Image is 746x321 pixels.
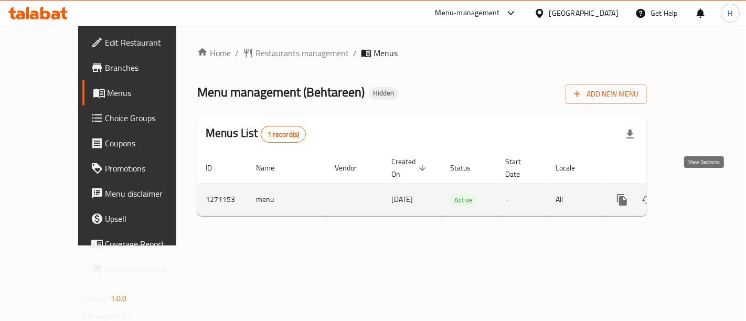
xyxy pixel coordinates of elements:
[82,256,203,282] a: Grocery Checklist
[248,184,326,216] td: menu
[391,155,429,180] span: Created On
[435,7,500,19] div: Menu-management
[261,130,306,140] span: 1 record(s)
[243,47,349,59] a: Restaurants management
[574,88,638,101] span: Add New Menu
[728,7,732,19] span: H
[105,61,194,74] span: Branches
[105,36,194,49] span: Edit Restaurant
[105,162,194,175] span: Promotions
[206,125,306,143] h2: Menus List
[601,152,719,184] th: Actions
[82,55,203,80] a: Branches
[83,292,109,305] span: Version:
[635,187,660,212] button: Change Status
[105,263,194,275] span: Grocery Checklist
[556,162,589,174] span: Locale
[82,206,203,231] a: Upsell
[197,47,647,59] nav: breadcrumb
[197,152,719,216] table: enhanced table
[82,181,203,206] a: Menu disclaimer
[335,162,370,174] span: Vendor
[374,47,398,59] span: Menus
[105,238,194,250] span: Coverage Report
[391,192,413,206] span: [DATE]
[108,87,194,99] span: Menus
[82,131,203,156] a: Coupons
[610,187,635,212] button: more
[261,126,306,143] div: Total records count
[547,184,601,216] td: All
[197,47,231,59] a: Home
[82,80,203,105] a: Menus
[105,112,194,124] span: Choice Groups
[82,231,203,256] a: Coverage Report
[256,162,288,174] span: Name
[82,30,203,55] a: Edit Restaurant
[549,7,619,19] div: [GEOGRAPHIC_DATA]
[82,156,203,181] a: Promotions
[450,162,484,174] span: Status
[255,47,349,59] span: Restaurants management
[206,162,226,174] span: ID
[197,80,365,104] span: Menu management ( Behtareen )
[450,194,477,206] span: Active
[369,89,398,98] span: Hidden
[566,84,647,104] button: Add New Menu
[617,122,643,147] div: Export file
[82,105,203,131] a: Choice Groups
[197,184,248,216] td: 1271153
[105,212,194,225] span: Upsell
[497,184,547,216] td: -
[111,292,127,305] span: 1.0.0
[235,47,239,59] li: /
[105,137,194,149] span: Coupons
[369,87,398,100] div: Hidden
[105,187,194,200] span: Menu disclaimer
[353,47,357,59] li: /
[505,155,535,180] span: Start Date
